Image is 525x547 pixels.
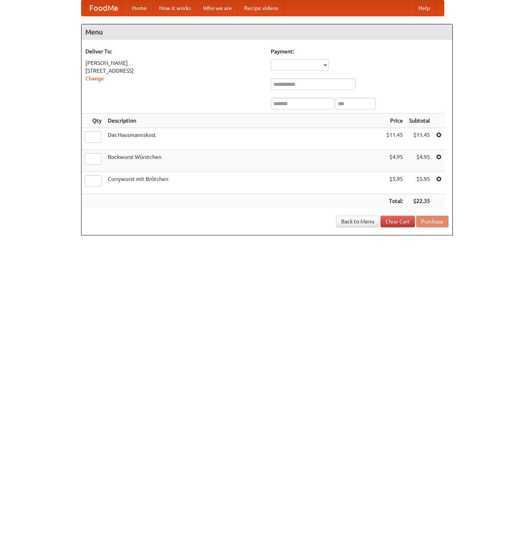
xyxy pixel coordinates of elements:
[85,67,263,75] div: [STREET_ADDRESS]
[82,114,105,128] th: Qty
[105,114,383,128] th: Description
[406,114,433,128] th: Subtotal
[383,114,406,128] th: Price
[412,0,436,16] a: Help
[271,48,449,55] h5: Payment:
[406,194,433,208] th: $22.35
[381,216,415,227] a: Clear Cart
[85,48,263,55] h5: Deliver To:
[105,128,383,150] td: Das Hausmannskost
[383,128,406,150] td: $11.45
[383,150,406,172] td: $4.95
[238,0,284,16] a: Recipe videos
[126,0,153,16] a: Home
[383,172,406,194] td: $5.95
[85,75,104,82] a: Change
[383,194,406,208] th: Total:
[82,24,452,40] h4: Menu
[416,216,449,227] button: Purchase
[105,172,383,194] td: Currywurst mit Brötchen
[406,172,433,194] td: $5.95
[82,0,126,16] a: FoodMe
[406,150,433,172] td: $4.95
[336,216,379,227] a: Back to Menu
[153,0,197,16] a: How it works
[406,128,433,150] td: $11.45
[105,150,383,172] td: Bockwurst Würstchen
[85,59,263,67] div: [PERSON_NAME]
[197,0,238,16] a: Who we are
